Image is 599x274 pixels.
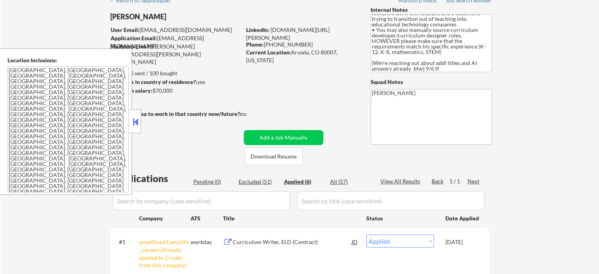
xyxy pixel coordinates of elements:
[330,178,369,186] div: All (57)
[110,78,197,85] strong: Can work in country of residence?:
[191,238,223,246] div: workday
[191,214,223,222] div: ATS
[110,110,241,117] strong: Will need Visa to work in that country now/future?:
[445,238,480,246] div: [DATE]
[445,214,480,222] div: Date Applied
[111,34,241,50] div: [EMAIL_ADDRESS][DOMAIN_NAME]
[297,191,484,210] input: Search by title (case sensitive)
[240,110,263,118] div: no
[380,177,423,185] div: View All Results
[111,35,157,41] strong: Application Email:
[244,130,323,145] button: Add a Job Manually
[110,87,241,95] div: $70,000
[113,191,290,210] input: Search by company (case sensitive)
[139,238,191,269] div: amplify.wd1.amplify_careers [Already applied to 2+ jobs from this company]
[119,238,133,246] div: #1
[351,235,359,249] div: JD
[7,56,129,64] div: Location Inclusions:
[113,174,191,183] div: Applications
[110,78,239,86] div: yes
[110,43,151,50] strong: Mailslurp Email:
[246,41,264,48] strong: Phone:
[449,177,467,185] div: 1 / 1
[139,214,191,222] div: Company
[110,43,241,66] div: [PERSON_NAME][EMAIL_ADDRESS][PERSON_NAME][DOMAIN_NAME]
[239,178,278,186] div: Excluded (51)
[110,69,241,77] div: 6 sent / 100 bought
[110,12,272,22] div: [PERSON_NAME]
[233,238,352,246] div: Curriculum Writer, ELD (Contract)
[111,26,241,34] div: [EMAIL_ADDRESS][DOMAIN_NAME]
[246,48,358,64] div: Arvada, CO 80007, [US_STATE]
[246,26,330,41] a: [DOMAIN_NAME][URL][PERSON_NAME]
[245,147,303,165] button: Download Resume
[366,211,434,225] div: Status
[432,177,444,185] div: Back
[246,26,269,33] strong: LinkedIn:
[467,177,480,185] div: Next
[371,78,492,86] div: Squad Notes
[371,6,492,14] div: Internal Notes
[246,41,358,48] div: [PHONE_NUMBER]
[246,49,291,56] strong: Current Location:
[284,178,323,186] div: Applied (6)
[111,26,139,33] strong: User Email:
[223,214,359,222] div: Title
[193,178,233,186] div: Pending (0)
